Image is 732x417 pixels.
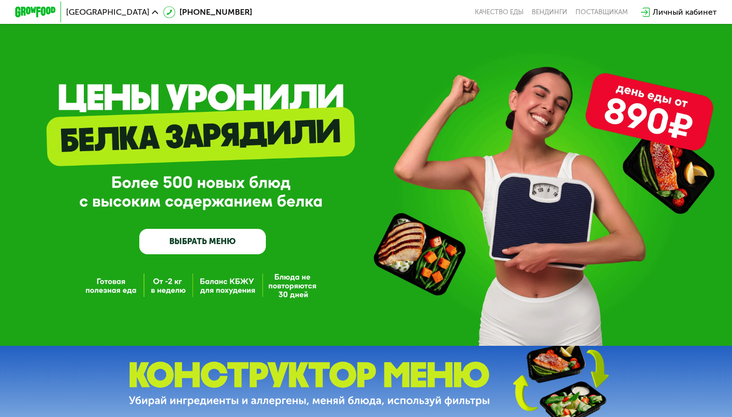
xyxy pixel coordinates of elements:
a: [PHONE_NUMBER] [163,6,252,18]
div: поставщикам [575,8,628,16]
a: ВЫБРАТЬ МЕНЮ [139,229,266,254]
a: Вендинги [532,8,567,16]
a: Качество еды [475,8,524,16]
span: [GEOGRAPHIC_DATA] [66,8,149,16]
div: Личный кабинет [653,6,717,18]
